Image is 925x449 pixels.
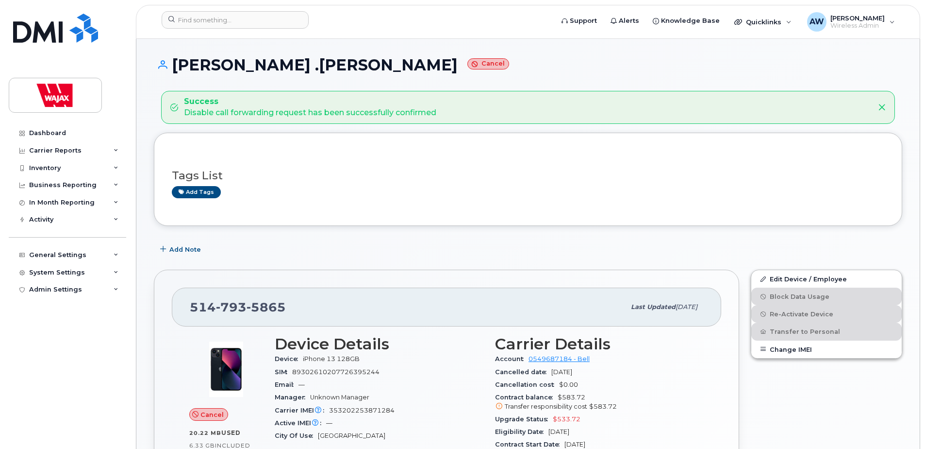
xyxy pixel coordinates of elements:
span: Last updated [631,303,676,311]
span: 514 [190,300,286,314]
span: used [221,429,241,436]
h3: Device Details [275,335,483,353]
span: — [326,419,332,427]
span: Re-Activate Device [770,311,833,318]
button: Transfer to Personal [751,323,902,340]
h1: [PERSON_NAME] .[PERSON_NAME] [154,56,902,73]
span: 353202253871284 [329,407,395,414]
span: SIM [275,368,292,376]
button: Re-Activate Device [751,305,902,323]
span: Cancelled date [495,368,551,376]
h3: Carrier Details [495,335,704,353]
span: $0.00 [559,381,578,388]
small: Cancel [467,58,509,69]
span: Eligibility Date [495,428,548,435]
span: Cancellation cost [495,381,559,388]
strong: Success [184,96,436,107]
span: Contract balance [495,394,558,401]
span: Email [275,381,298,388]
span: 20.22 MB [189,430,221,436]
span: Manager [275,394,310,401]
span: [DATE] [564,441,585,448]
span: Add Note [169,245,201,254]
span: City Of Use [275,432,318,439]
span: [DATE] [551,368,572,376]
span: [GEOGRAPHIC_DATA] [318,432,385,439]
span: 793 [216,300,247,314]
h3: Tags List [172,170,884,182]
span: $583.72 [495,394,704,411]
a: 0549687184 - Bell [529,355,590,363]
span: $533.72 [553,415,580,423]
button: Block Data Usage [751,288,902,305]
span: Device [275,355,303,363]
span: iPhone 13 128GB [303,355,360,363]
span: Contract Start Date [495,441,564,448]
button: Change IMEI [751,341,902,358]
span: Active IMEI [275,419,326,427]
img: image20231002-3703462-1ig824h.jpeg [197,340,255,398]
span: 6.33 GB [189,442,215,449]
span: 89302610207726395244 [292,368,380,376]
div: Disable call forwarding request has been successfully confirmed [184,96,436,119]
span: 5865 [247,300,286,314]
a: Add tags [172,186,221,198]
span: [DATE] [676,303,697,311]
span: Carrier IMEI [275,407,329,414]
span: — [298,381,305,388]
button: Add Note [154,241,209,258]
a: Edit Device / Employee [751,270,902,288]
span: [DATE] [548,428,569,435]
span: Transfer responsibility cost [505,403,587,410]
span: Cancel [200,410,224,419]
span: Upgrade Status [495,415,553,423]
span: Unknown Manager [310,394,369,401]
span: Account [495,355,529,363]
span: $583.72 [589,403,617,410]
